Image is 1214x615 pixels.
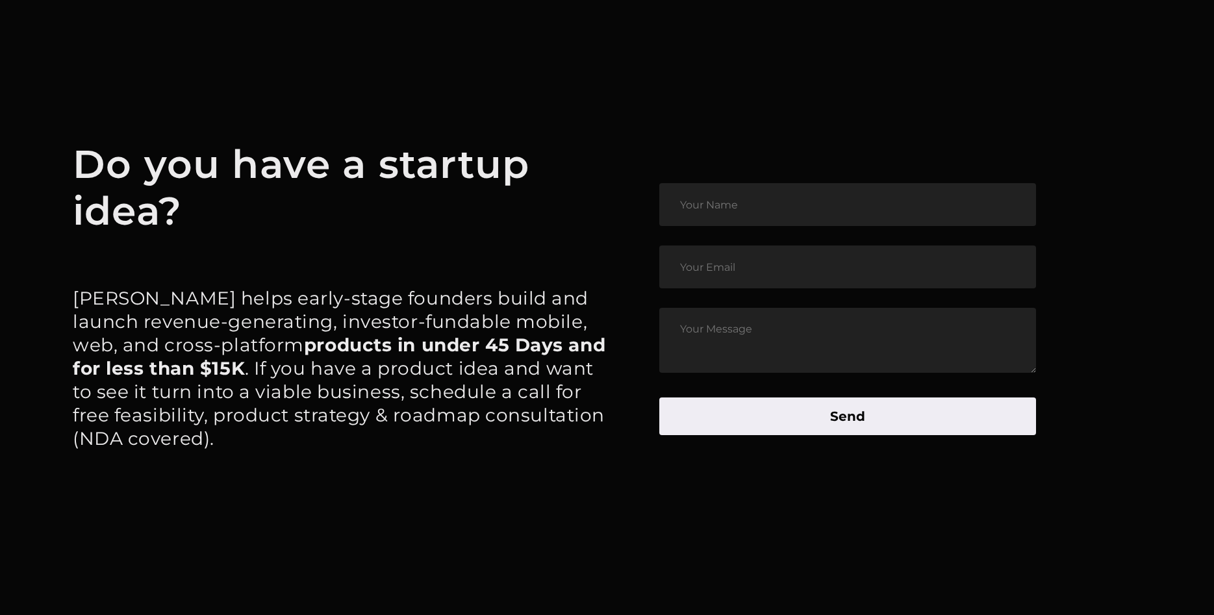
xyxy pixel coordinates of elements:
p: [PERSON_NAME] helps early-stage founders build and launch revenue-generating, investor-fundable m... [73,286,607,450]
input: Your Name [659,183,1036,226]
button: Send [659,397,1036,435]
h1: Do you have a startup idea? [73,141,607,234]
strong: products in under 45 Days and for less than $15K [73,334,605,379]
input: Your Email [659,245,1036,288]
